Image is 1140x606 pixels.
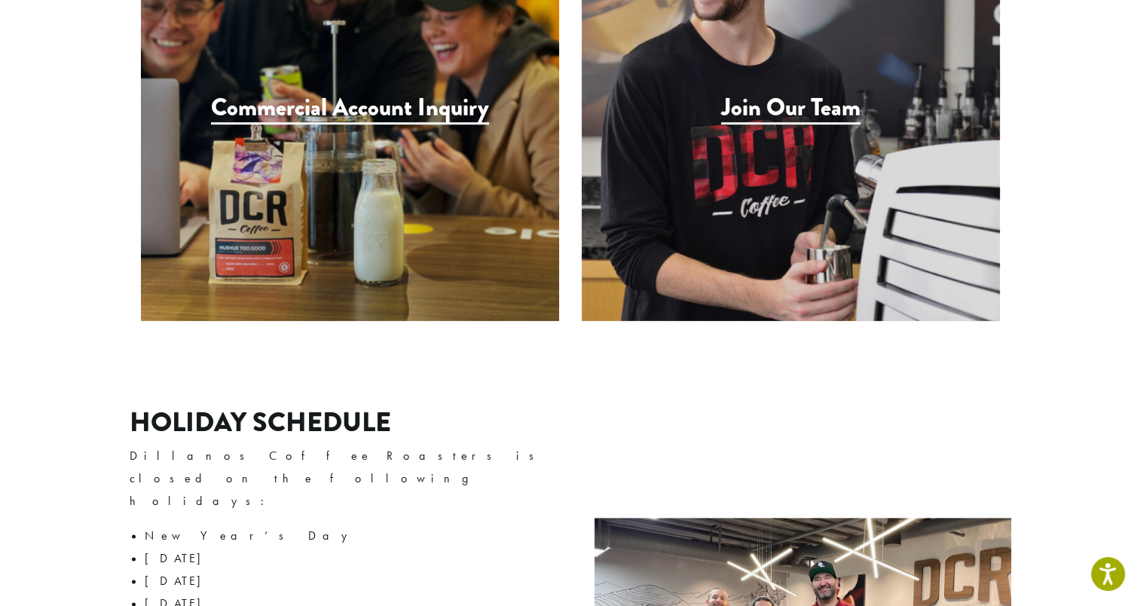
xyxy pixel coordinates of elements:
[721,93,860,124] h3: Join Our Team
[145,525,558,547] li: New Year’s Day
[211,93,489,124] h3: Commercial Account Inquiry
[130,445,558,513] p: Dillanos Coffee Roasters is closed on the following holidays:
[145,570,558,592] li: [DATE]
[130,406,558,439] h2: Holiday Schedule
[145,547,558,570] li: [DATE]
